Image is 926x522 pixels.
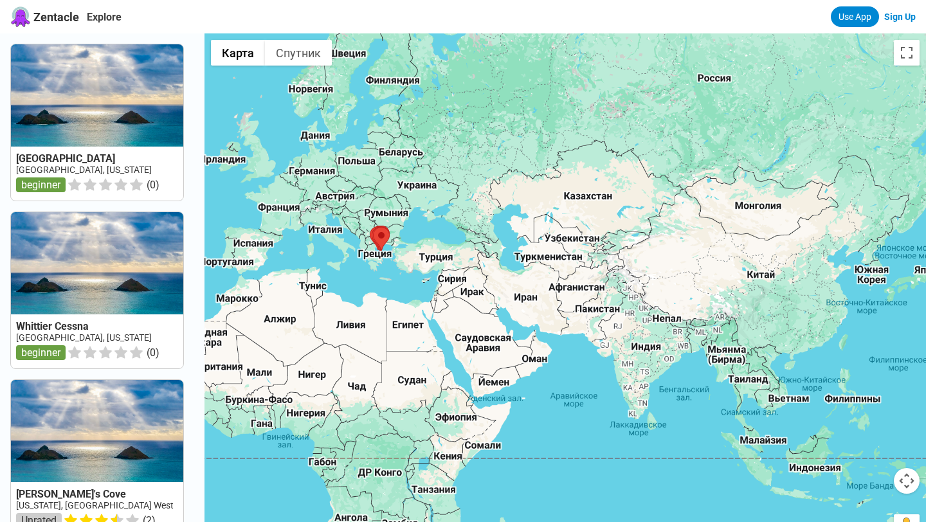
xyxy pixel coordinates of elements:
[894,40,920,66] button: Включить полноэкранный режим
[894,468,920,494] button: Управление камерой на карте
[211,40,265,66] button: Показать карту с названиями объектов
[33,10,79,24] span: Zentacle
[831,6,879,27] a: Use App
[884,12,916,22] a: Sign Up
[265,40,332,66] button: Показать спутниковую карту
[10,6,79,27] a: Zentacle logoZentacle
[10,6,31,27] img: Zentacle logo
[87,11,122,23] a: Explore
